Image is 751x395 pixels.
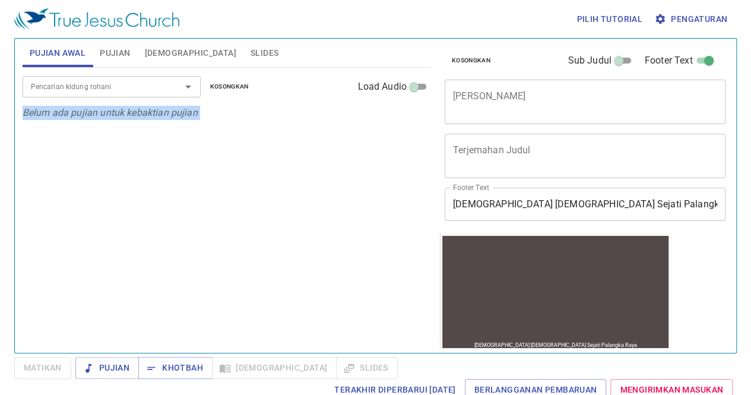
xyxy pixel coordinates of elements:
[100,46,130,61] span: Pujian
[203,80,256,94] button: Kosongkan
[138,357,213,379] button: Khotbah
[148,361,203,375] span: Khotbah
[30,46,85,61] span: Pujian Awal
[657,12,727,27] span: Pengaturan
[75,357,139,379] button: Pujian
[645,53,693,68] span: Footer Text
[14,8,179,30] img: True Jesus Church
[652,8,732,30] button: Pengaturan
[251,46,278,61] span: Slides
[568,53,611,68] span: Sub Judul
[357,80,407,94] span: Load Audio
[23,107,198,118] i: Belum ada pujian untuk kebaktian pujian
[145,46,236,61] span: [DEMOGRAPHIC_DATA]
[445,53,498,68] button: Kosongkan
[452,55,490,66] span: Kosongkan
[210,81,249,92] span: Kosongkan
[180,78,197,95] button: Open
[572,8,647,30] button: Pilih tutorial
[440,233,671,352] iframe: from-child
[576,12,642,27] span: Pilih tutorial
[85,361,129,375] span: Pujian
